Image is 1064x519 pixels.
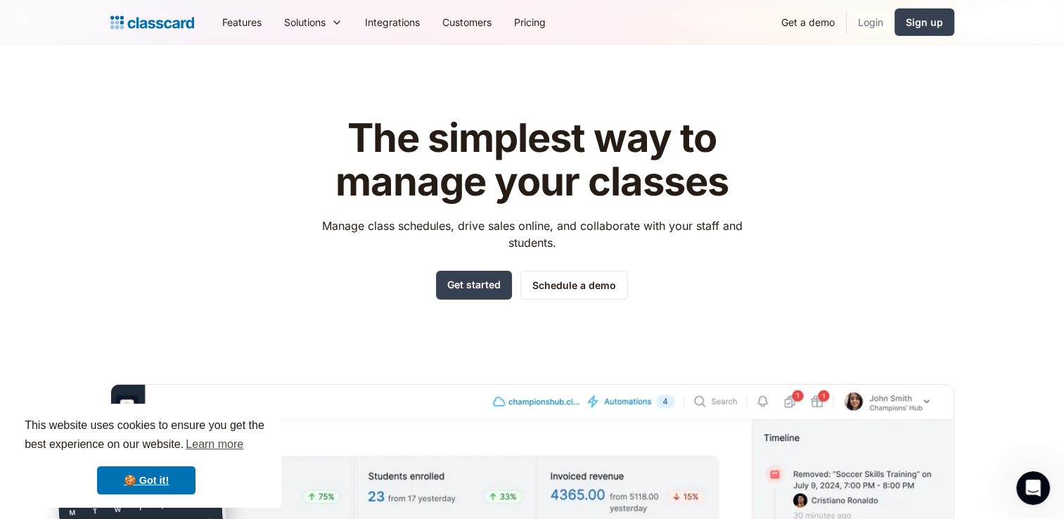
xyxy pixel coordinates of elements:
[895,8,954,36] a: Sign up
[906,15,943,30] div: Sign up
[354,6,431,38] a: Integrations
[436,271,512,300] a: Get started
[110,13,194,32] a: home
[1016,471,1050,505] iframe: Intercom live chat
[273,6,354,38] div: Solutions
[211,6,273,38] a: Features
[503,6,557,38] a: Pricing
[284,15,326,30] div: Solutions
[309,217,755,251] p: Manage class schedules, drive sales online, and collaborate with your staff and students.
[520,271,628,300] a: Schedule a demo
[847,6,895,38] a: Login
[11,404,281,508] div: cookieconsent
[770,6,846,38] a: Get a demo
[25,417,268,455] span: This website uses cookies to ensure you get the best experience on our website.
[97,466,196,494] a: dismiss cookie message
[309,117,755,203] h1: The simplest way to manage your classes
[431,6,503,38] a: Customers
[184,434,245,455] a: learn more about cookies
